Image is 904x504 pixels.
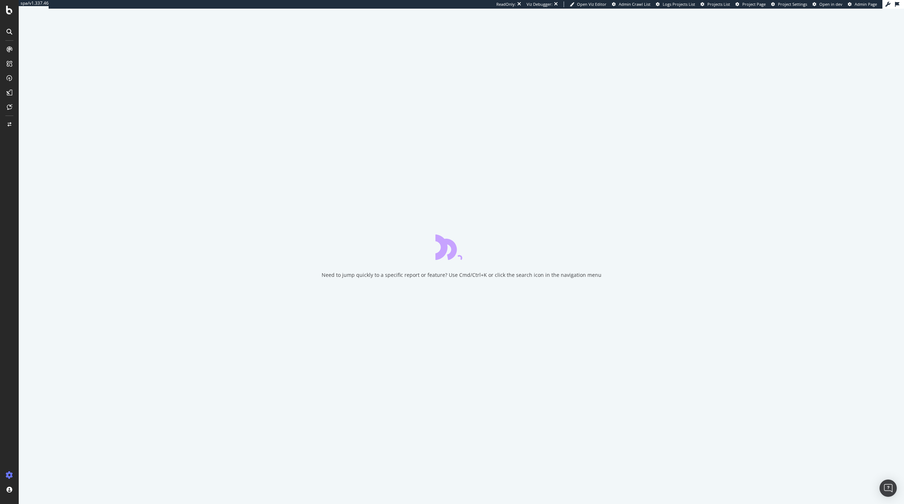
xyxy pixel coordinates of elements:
div: Open Intercom Messenger [880,480,897,497]
a: Logs Projects List [656,1,695,7]
span: Project Settings [778,1,807,7]
span: Logs Projects List [663,1,695,7]
div: Need to jump quickly to a specific report or feature? Use Cmd/Ctrl+K or click the search icon in ... [322,271,601,279]
span: Projects List [707,1,730,7]
span: Open in dev [819,1,842,7]
span: Admin Crawl List [619,1,650,7]
a: Projects List [701,1,730,7]
span: Admin Page [855,1,877,7]
a: Admin Crawl List [612,1,650,7]
a: Admin Page [848,1,877,7]
a: Project Settings [771,1,807,7]
span: Project Page [742,1,766,7]
a: Open in dev [813,1,842,7]
div: ReadOnly: [496,1,516,7]
div: animation [435,234,487,260]
div: Viz Debugger: [527,1,552,7]
span: Open Viz Editor [577,1,607,7]
a: Open Viz Editor [570,1,607,7]
a: Project Page [735,1,766,7]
